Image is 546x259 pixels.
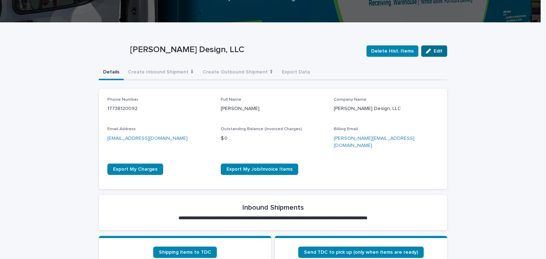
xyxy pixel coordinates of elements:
p: [PERSON_NAME] Design, LLC [130,45,361,55]
span: Send TDC to pick up (only when items are ready) [304,250,418,255]
button: Create Inbound Shipment ⬇ [124,65,198,80]
button: Create Outbound Shipment ⬆ [198,65,278,80]
span: Phone Number [107,98,138,102]
button: Details [99,65,124,80]
a: Send TDC to pick up (only when items are ready) [298,247,424,258]
span: Edit [434,49,443,54]
button: Delete Hist. Items [366,45,418,57]
p: [PERSON_NAME] [221,105,326,112]
span: Billing Email [334,127,358,131]
span: Email Address [107,127,136,131]
span: Company Name [334,98,366,102]
a: [PERSON_NAME][EMAIL_ADDRESS][DOMAIN_NAME] [334,136,414,148]
span: Shipping items to TDC [159,250,211,255]
button: Export Data [278,65,314,80]
h2: Inbound Shipments [242,203,304,212]
a: [EMAIL_ADDRESS][DOMAIN_NAME] [107,136,188,141]
p: $ 0 [221,135,326,142]
span: Export My Charges [113,167,157,172]
span: Full Name [221,98,241,102]
a: Export My Job/Invoice Items [221,164,298,175]
button: Edit [421,45,447,57]
a: Export My Charges [107,164,163,175]
span: Outstanding Balance (Invoiced Charges) [221,127,302,131]
a: 17738120092 [107,106,138,111]
span: Delete Hist. Items [371,48,414,55]
a: Shipping items to TDC [153,247,217,258]
p: [PERSON_NAME] Design, LLC [334,105,439,112]
span: Export My Job/Invoice Items [226,167,293,172]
